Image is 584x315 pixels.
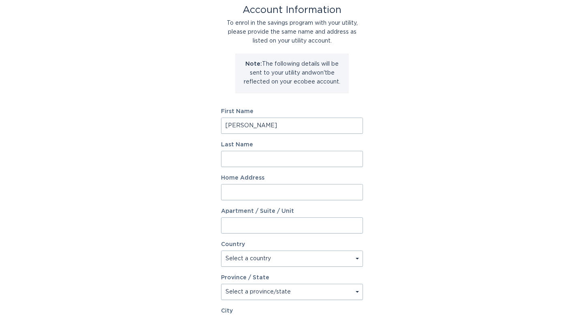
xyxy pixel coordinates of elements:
label: Home Address [221,175,363,181]
label: Apartment / Suite / Unit [221,208,363,214]
label: Last Name [221,142,363,148]
label: First Name [221,109,363,114]
p: The following details will be sent to your utility and won't be reflected on your ecobee account. [241,60,343,86]
label: Country [221,242,245,247]
label: Province / State [221,275,269,281]
strong: Note: [245,61,262,67]
label: City [221,308,363,314]
div: Account Information [221,6,363,15]
div: To enrol in the savings program with your utility, please provide the same name and address as li... [221,19,363,45]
